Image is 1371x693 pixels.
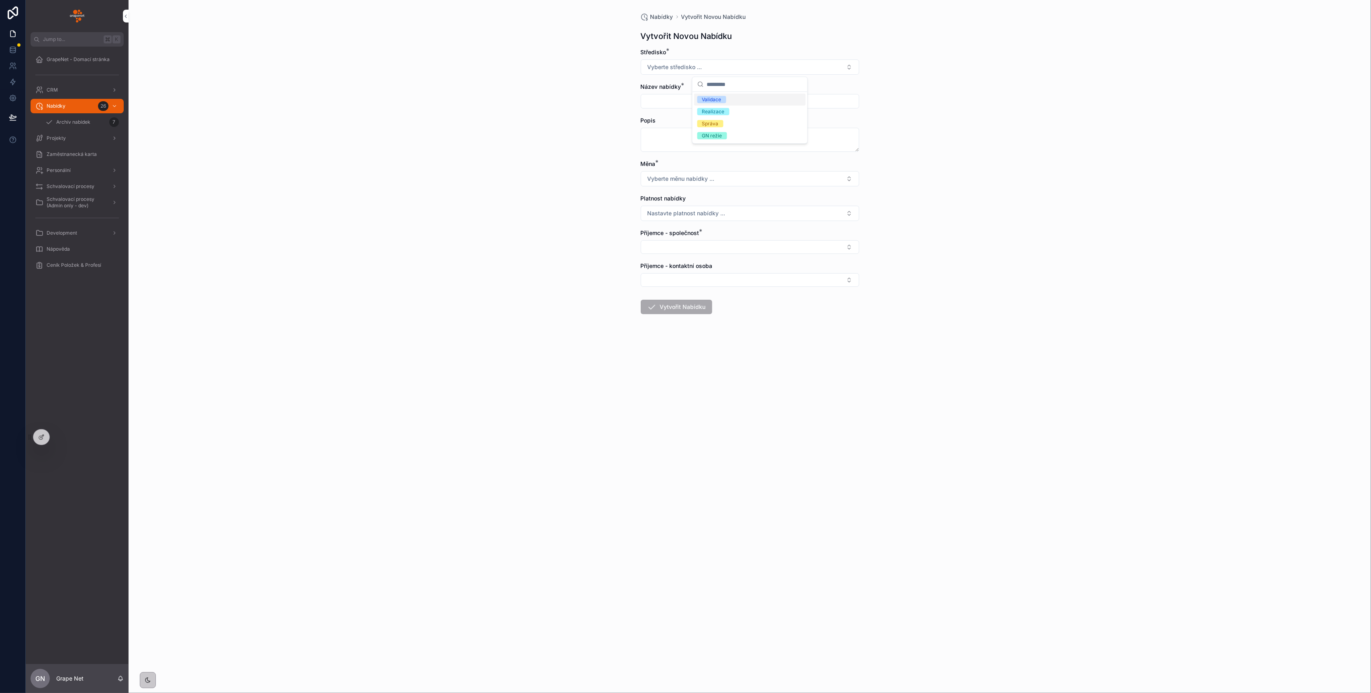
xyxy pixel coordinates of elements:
[31,195,124,210] a: Schvalovací procesy (Admin only - dev)
[47,103,65,109] span: Nabídky
[47,151,97,157] span: Zaměstnanecká karta
[681,13,746,21] a: Vytvořit Novou Nabídku
[641,83,681,90] span: Název nabídky
[47,230,77,236] span: Development
[648,209,725,217] span: Nastavte platnost nabídky ...
[650,13,673,21] span: Nabídky
[702,132,722,139] div: GN režie
[31,99,124,113] a: Nabídky26
[31,32,124,47] button: Jump to...K
[31,179,124,194] a: Schvalovací procesy
[641,195,686,202] span: Platnost nabídky
[47,183,94,190] span: Schvalovací procesy
[648,63,702,71] span: Vyberte středisko ...
[31,52,124,67] a: GrapeNet - Domací stránka
[641,240,859,254] button: Select Button
[648,175,715,183] span: Vyberte měnu nabídky ...
[47,135,66,141] span: Projekty
[43,36,100,43] span: Jump to...
[641,273,859,287] button: Select Button
[26,47,129,283] div: scrollable content
[31,131,124,145] a: Projekty
[56,119,90,125] span: Archív nabídek
[31,163,124,178] a: Personální
[31,147,124,161] a: Zaměstnanecká karta
[641,262,713,269] span: Příjemce - kontaktní osoba
[641,59,859,75] button: Select Button
[47,56,110,63] span: GrapeNet - Domací stránka
[47,246,70,252] span: Nápověda
[109,117,119,127] div: 7
[47,262,101,268] span: Ceník Položek & Profesí
[31,258,124,272] a: Ceník Položek & Profesí
[641,49,666,55] span: Středisko
[641,229,699,236] span: Příjemce - společnost
[641,31,732,42] h1: Vytvořit Novou Nabídku
[693,92,807,143] div: Suggestions
[40,115,124,129] a: Archív nabídek7
[31,242,124,256] a: Nápověda
[31,83,124,97] a: CRM
[70,10,84,22] img: App logo
[35,674,45,683] span: GN
[702,96,721,103] div: Validace
[47,196,105,209] span: Schvalovací procesy (Admin only - dev)
[641,171,859,186] button: Select Button
[641,13,673,21] a: Nabídky
[641,117,656,124] span: Popis
[641,206,859,221] button: Select Button
[641,160,656,167] span: Měna
[702,108,725,115] div: Realizace
[47,87,58,93] span: CRM
[47,167,71,174] span: Personální
[98,101,108,111] div: 26
[31,226,124,240] a: Development
[702,120,719,127] div: Správa
[56,675,84,683] p: Grape Net
[113,36,120,43] span: K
